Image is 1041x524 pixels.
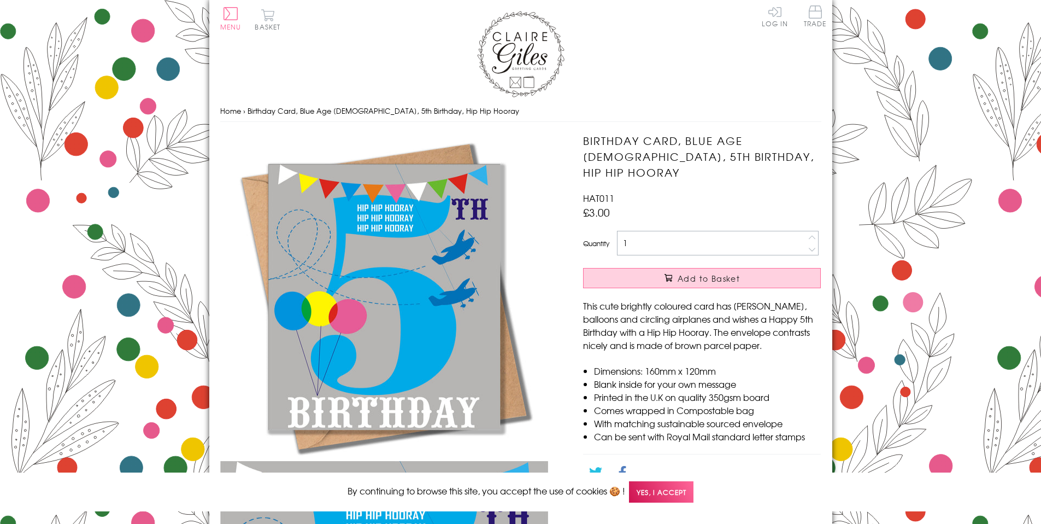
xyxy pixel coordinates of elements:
[220,100,821,123] nav: breadcrumbs
[594,391,821,404] li: Printed in the U.K on quality 350gsm board
[248,106,519,116] span: Birthday Card, Blue Age [DEMOGRAPHIC_DATA], 5th Birthday, Hip Hip Hooray
[629,481,693,503] span: Yes, I accept
[220,106,241,116] a: Home
[804,5,827,29] a: Trade
[594,417,821,430] li: With matching sustainable sourced envelope
[583,191,614,205] span: HAT011
[762,5,788,27] a: Log In
[583,205,610,220] span: £3.00
[583,268,821,288] button: Add to Basket
[583,299,821,352] p: This cute brightly coloured card has [PERSON_NAME], balloons and circling airplanes and wishes a ...
[594,364,821,377] li: Dimensions: 160mm x 120mm
[220,133,548,461] img: Birthday Card, Blue Age 5, 5th Birthday, Hip Hip Hooray
[594,430,821,443] li: Can be sent with Royal Mail standard letter stamps
[220,22,242,32] span: Menu
[253,9,283,30] button: Basket
[220,7,242,30] button: Menu
[804,5,827,27] span: Trade
[594,377,821,391] li: Blank inside for your own message
[583,238,609,248] label: Quantity
[477,11,564,97] img: Claire Giles Greetings Cards
[243,106,245,116] span: ›
[594,404,821,417] li: Comes wrapped in Compostable bag
[583,133,821,180] h1: Birthday Card, Blue Age [DEMOGRAPHIC_DATA], 5th Birthday, Hip Hip Hooray
[678,273,740,284] span: Add to Basket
